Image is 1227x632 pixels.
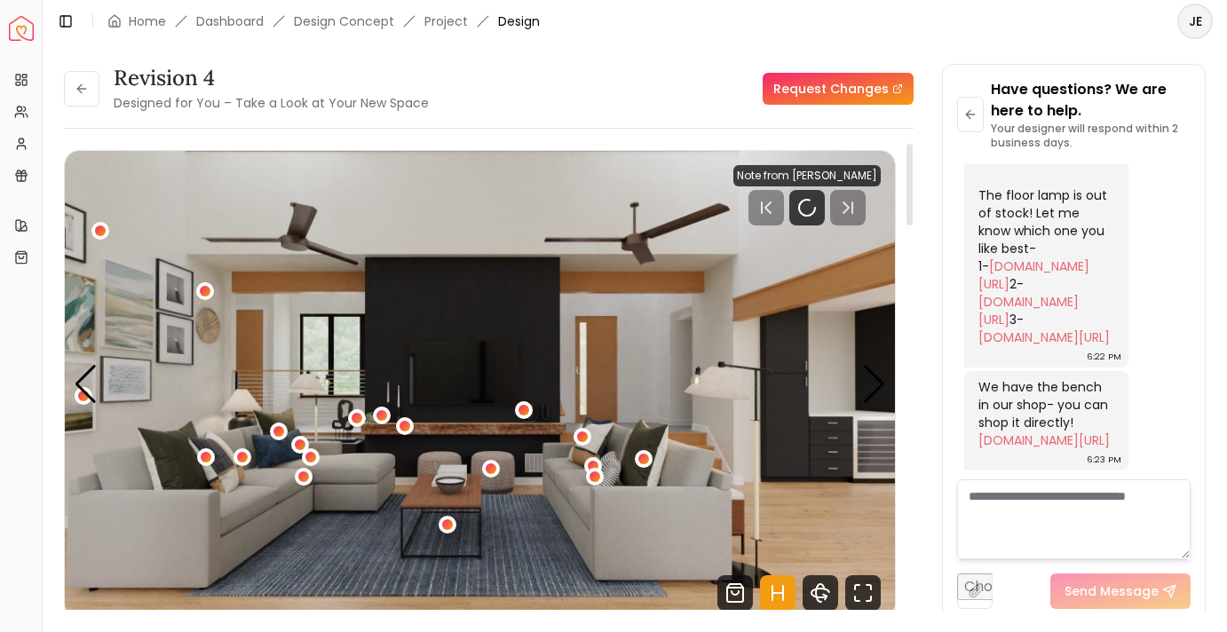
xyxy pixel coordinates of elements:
[65,151,895,618] div: 1 / 5
[107,12,540,30] nav: breadcrumb
[74,365,98,404] div: Previous slide
[803,575,838,611] svg: 360 View
[717,575,753,611] svg: Shop Products from this design
[1087,451,1121,469] div: 6:23 PM
[9,16,34,41] a: Spacejoy
[862,365,886,404] div: Next slide
[760,575,796,611] svg: Hotspots Toggle
[294,12,394,30] li: Design Concept
[845,575,881,611] svg: Fullscreen
[1177,4,1213,39] button: JE
[498,12,540,30] span: Design
[129,12,166,30] a: Home
[733,165,881,186] div: Note from [PERSON_NAME]
[9,16,34,41] img: Spacejoy Logo
[978,293,1079,328] a: [DOMAIN_NAME][URL]
[978,431,1110,449] a: [DOMAIN_NAME][URL]
[978,378,1112,449] div: We have the bench in our shop- you can shop it directly!
[424,12,468,30] a: Project
[196,12,264,30] a: Dashboard
[1179,5,1211,37] span: JE
[65,151,895,618] div: Carousel
[114,94,429,112] small: Designed for You – Take a Look at Your New Space
[991,122,1191,150] p: Your designer will respond within 2 business days.
[763,73,914,105] a: Request Changes
[65,151,895,618] img: Design Render 1
[978,328,1110,346] a: [DOMAIN_NAME][URL]
[1087,348,1121,366] div: 6:22 PM
[114,64,429,92] h3: Revision 4
[991,79,1191,122] p: Have questions? We are here to help.
[978,257,1089,293] a: [DOMAIN_NAME][URL]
